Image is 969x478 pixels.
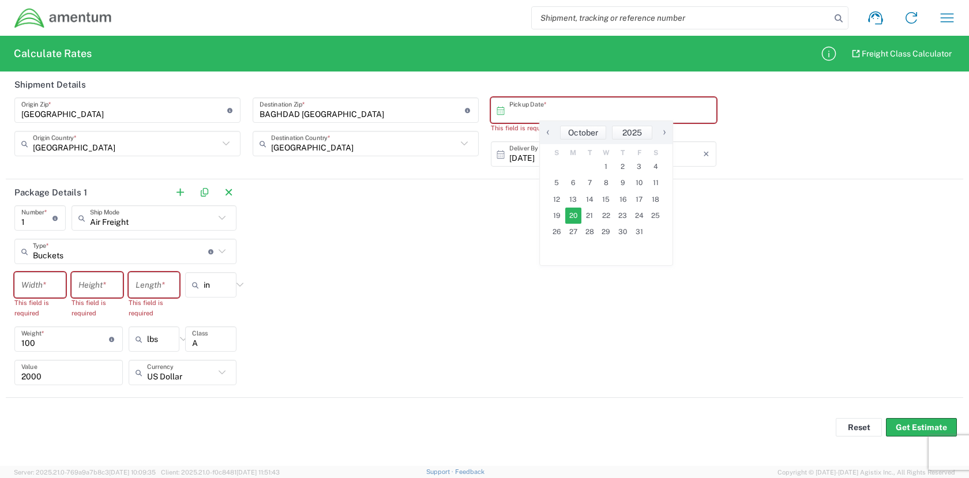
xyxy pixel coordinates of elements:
span: 2025 [622,128,642,137]
th: weekday [631,147,648,159]
span: Client: 2025.21.0-f0c8481 [161,469,280,476]
span: 18 [647,191,664,208]
span: ‹ [539,125,557,139]
span: 8 [598,175,615,191]
span: 31 [631,224,648,240]
span: 2 [614,159,631,175]
span: 27 [565,224,582,240]
h2: Package Details 1 [14,187,87,198]
div: This field is required [14,298,66,318]
button: October [560,126,606,140]
span: Server: 2025.21.0-769a9a7b8c3 [14,469,156,476]
a: Support [426,468,455,475]
span: 22 [598,208,615,224]
div: This field is required [72,298,123,318]
span: 24 [631,208,648,224]
th: weekday [647,147,664,159]
span: 11 [647,175,664,191]
span: 29 [598,224,615,240]
bs-datepicker-navigation-view: ​ ​ ​ [540,126,673,140]
span: [DATE] 10:09:35 [109,469,156,476]
h2: Shipment Details [14,79,86,91]
span: 7 [581,175,598,191]
span: 3 [631,159,648,175]
span: 5 [549,175,565,191]
span: 12 [549,191,565,208]
span: October [568,128,598,137]
span: 17 [631,191,648,208]
i: × [703,145,709,163]
span: 28 [581,224,598,240]
span: 30 [614,224,631,240]
span: Copyright © [DATE]-[DATE] Agistix Inc., All Rights Reserved [778,467,955,477]
div: This field is required [129,298,180,318]
span: 15 [598,191,615,208]
button: Reset [836,418,882,436]
span: 10 [631,175,648,191]
span: 21 [581,208,598,224]
span: 4 [647,159,664,175]
button: ‹ [540,126,557,140]
img: dyncorp [14,7,112,29]
button: Get Estimate [886,418,957,436]
span: [DATE] 11:51:43 [236,469,280,476]
span: 25 [647,208,664,224]
h2: Calculate Rates [14,47,92,61]
span: 19 [549,208,565,224]
span: 26 [549,224,565,240]
span: 6 [565,175,582,191]
a: Freight Class Calculator [843,45,962,62]
span: 13 [565,191,582,208]
th: weekday [614,147,631,159]
th: weekday [581,147,598,159]
span: 20 [565,208,582,224]
span: › [656,125,673,139]
th: weekday [549,147,565,159]
a: Feedback [455,468,484,475]
span: 16 [614,191,631,208]
span: 9 [614,175,631,191]
span: 1 [598,159,615,175]
button: 2025 [612,126,652,140]
button: › [655,126,673,140]
div: This field is required [491,123,717,133]
span: Freight Class Calculator [862,48,952,59]
bs-datepicker-container: calendar [539,121,673,266]
input: Shipment, tracking or reference number [532,7,831,29]
th: weekday [598,147,615,159]
span: 23 [614,208,631,224]
th: weekday [565,147,582,159]
span: 14 [581,191,598,208]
